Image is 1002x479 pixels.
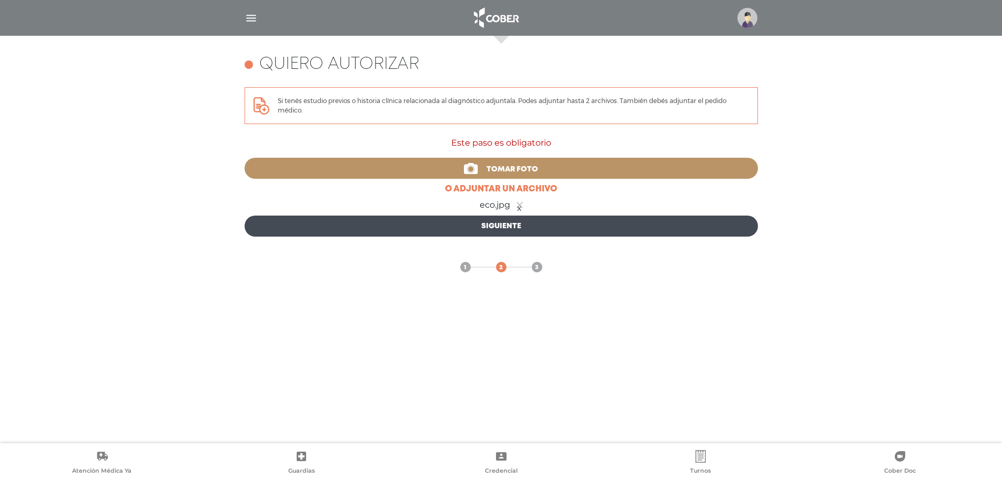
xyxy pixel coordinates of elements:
[2,450,201,477] a: Atención Médica Ya
[245,137,758,149] p: Este paso es obligatorio
[480,202,510,208] span: eco.jpg
[401,450,601,477] a: Credencial
[278,96,749,115] p: Si tenés estudio previos o historia clínica relacionada al diagnóstico adjuntala. Podes adjuntar ...
[72,467,131,476] span: Atención Médica Ya
[485,467,518,476] span: Credencial
[464,263,467,272] span: 1
[245,183,758,196] a: o adjuntar un archivo
[245,216,758,237] a: Siguiente
[532,262,542,272] a: 3
[487,166,538,173] span: Tomar foto
[245,158,758,179] a: Tomar foto
[201,450,401,477] a: Guardias
[801,450,1000,477] a: Cober Doc
[460,262,471,272] a: 1
[245,12,258,25] img: Cober_menu-lines-white.svg
[690,467,711,476] span: Turnos
[517,202,523,208] a: x
[468,5,523,30] img: logo_cober_home-white.png
[499,263,503,272] span: 2
[737,8,757,28] img: profile-placeholder.svg
[884,467,916,476] span: Cober Doc
[259,55,419,75] h4: Quiero autorizar
[288,467,315,476] span: Guardias
[535,263,539,272] span: 3
[601,450,800,477] a: Turnos
[496,262,507,272] a: 2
